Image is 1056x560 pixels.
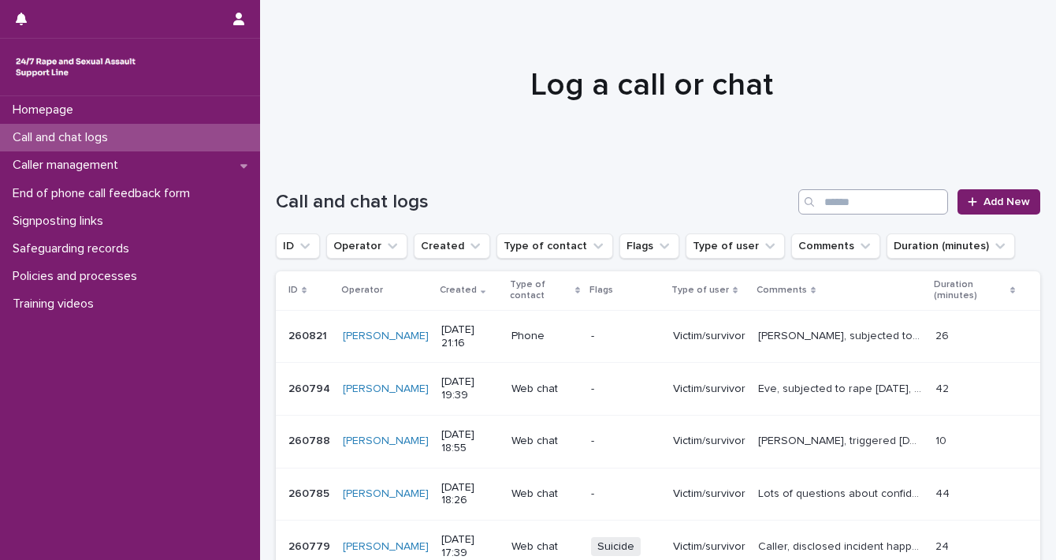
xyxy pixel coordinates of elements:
[758,484,926,501] p: Lots of questions about confidentiality, caller subjected to rape and became pregnant. Shared inf...
[288,537,333,554] p: 260779
[511,330,578,343] p: Phone
[758,379,926,396] p: Eve, subjected to rape yesterday, we talked about how Eve was feeling, signposted to SARC and sha...
[6,241,142,256] p: Safeguarding records
[983,196,1030,207] span: Add New
[276,363,1040,416] tr: 260794260794 [PERSON_NAME] [DATE] 19:39Web chat-Victim/survivorEve, subjected to rape [DATE], we ...
[276,66,1028,104] h1: Log a call or chat
[935,379,952,396] p: 42
[758,431,926,448] p: Katie, triggered today, subjected to SA recently, we talked about how the caller was feeling and ...
[343,487,429,501] a: [PERSON_NAME]
[957,189,1040,215] a: Add New
[6,186,203,201] p: End of phone call feedback form
[343,435,429,448] a: [PERSON_NAME]
[673,330,746,343] p: Victim/survivor
[673,383,746,396] p: Victim/survivor
[887,233,1015,259] button: Duration (minutes)
[276,233,320,259] button: ID
[619,233,679,259] button: Flags
[6,130,121,145] p: Call and chat logs
[276,415,1040,468] tr: 260788260788 [PERSON_NAME] [DATE] 18:55Web chat-Victim/survivor[PERSON_NAME], triggered [DATE], s...
[441,323,499,350] p: [DATE] 21:16
[326,233,407,259] button: Operator
[591,435,660,448] p: -
[288,327,330,343] p: 260821
[934,276,1006,305] p: Duration (minutes)
[6,297,106,312] p: Training videos
[671,282,729,299] p: Type of user
[276,468,1040,521] tr: 260785260785 [PERSON_NAME] [DATE] 18:26Web chat-Victim/survivorLots of questions about confidenti...
[511,540,578,554] p: Web chat
[6,214,116,229] p: Signposting links
[791,233,880,259] button: Comments
[686,233,785,259] button: Type of user
[511,383,578,396] p: Web chat
[276,191,792,214] h1: Call and chat logs
[757,282,807,299] p: Comments
[798,189,948,215] input: Search
[343,330,429,343] a: [PERSON_NAME]
[441,375,499,402] p: [DATE] 19:39
[591,330,660,343] p: -
[6,158,131,173] p: Caller management
[13,51,139,83] img: rhQMoQhaT3yELyF149Cw
[6,103,86,118] p: Homepage
[935,484,953,501] p: 44
[758,327,926,343] p: Alice, subjected to SA by ex partner, we talked about the impact on her and how she copes. Feels ...
[591,383,660,396] p: -
[511,435,578,448] p: Web chat
[511,487,578,501] p: Web chat
[496,233,613,259] button: Type of contact
[343,540,429,554] a: [PERSON_NAME]
[341,282,383,299] p: Operator
[673,435,746,448] p: Victim/survivor
[591,487,660,501] p: -
[288,484,333,501] p: 260785
[591,537,641,557] span: Suicide
[288,379,333,396] p: 260794
[440,282,477,299] p: Created
[589,282,613,299] p: Flags
[441,533,499,560] p: [DATE] 17:39
[441,481,499,508] p: [DATE] 18:26
[758,537,926,554] p: Caller, disclosed incident happened abroad, talked about impact & how they feel, suicidal feeling...
[935,327,952,343] p: 26
[414,233,490,259] button: Created
[673,487,746,501] p: Victim/survivor
[343,383,429,396] a: [PERSON_NAME]
[673,540,746,554] p: Victim/survivor
[935,431,950,448] p: 10
[288,282,298,299] p: ID
[6,269,150,284] p: Policies and processes
[935,537,952,554] p: 24
[510,276,571,305] p: Type of contact
[441,428,499,455] p: [DATE] 18:55
[276,310,1040,363] tr: 260821260821 [PERSON_NAME] [DATE] 21:16Phone-Victim/survivor[PERSON_NAME], subjected to SA by ex ...
[288,431,333,448] p: 260788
